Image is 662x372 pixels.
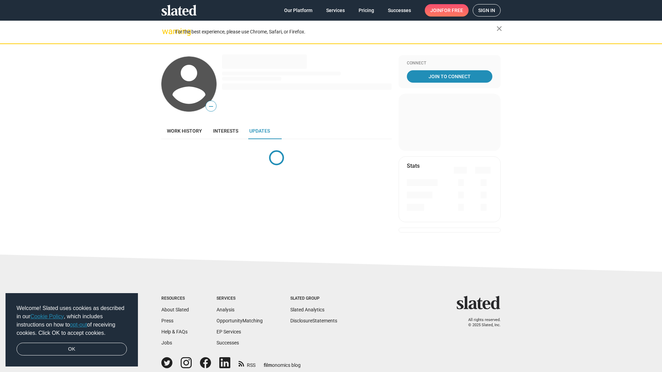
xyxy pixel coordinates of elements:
div: Services [217,296,263,301]
a: Successes [217,340,239,345]
a: Analysis [217,307,234,312]
span: Updates [249,128,270,134]
span: film [264,362,272,368]
a: OpportunityMatching [217,318,263,323]
div: Slated Group [290,296,337,301]
a: Join To Connect [407,70,492,83]
a: Jobs [161,340,172,345]
span: Successes [388,4,411,17]
a: DisclosureStatements [290,318,337,323]
span: Sign in [478,4,495,16]
a: Updates [244,123,275,139]
span: Services [326,4,345,17]
div: Connect [407,61,492,66]
a: Sign in [473,4,501,17]
div: Resources [161,296,189,301]
a: Work history [161,123,208,139]
span: Welcome! Slated uses cookies as described in our , which includes instructions on how to of recei... [17,304,127,337]
div: For the best experience, please use Chrome, Safari, or Firefox. [175,27,496,37]
div: cookieconsent [6,293,138,367]
a: Our Platform [279,4,318,17]
p: All rights reserved. © 2025 Slated, Inc. [461,318,501,328]
a: Services [321,4,350,17]
span: Join [430,4,463,17]
a: Pricing [353,4,380,17]
a: Slated Analytics [290,307,324,312]
a: dismiss cookie message [17,343,127,356]
mat-card-title: Stats [407,162,420,169]
span: Interests [213,128,238,134]
a: RSS [239,358,255,369]
a: Successes [382,4,417,17]
span: Work history [167,128,202,134]
span: for free [441,4,463,17]
a: Interests [208,123,244,139]
a: About Slated [161,307,189,312]
span: Our Platform [284,4,312,17]
a: Joinfor free [425,4,469,17]
mat-icon: warning [162,27,170,35]
a: EP Services [217,329,241,334]
a: filmonomics blog [264,356,301,369]
a: Press [161,318,173,323]
a: opt-out [70,322,87,328]
span: Pricing [359,4,374,17]
span: — [206,102,216,111]
span: Join To Connect [408,70,491,83]
a: Help & FAQs [161,329,188,334]
a: Cookie Policy [30,313,64,319]
mat-icon: close [495,24,503,33]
